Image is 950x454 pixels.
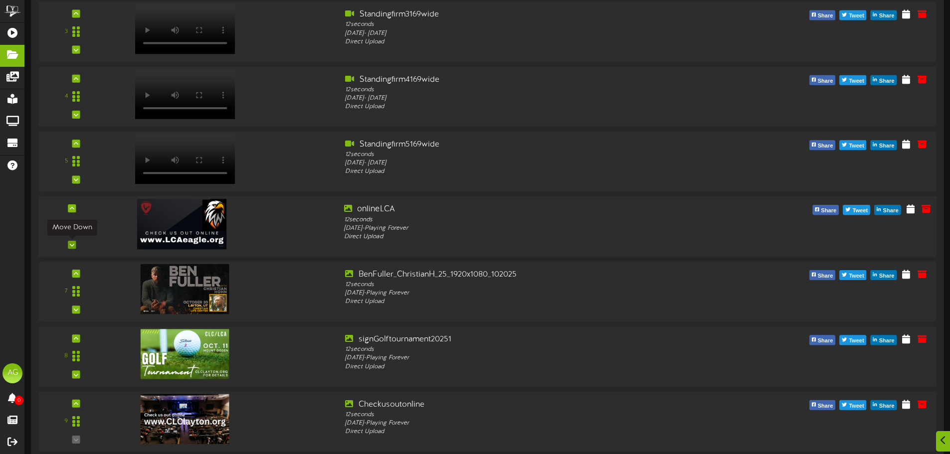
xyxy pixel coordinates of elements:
div: Direct Upload [344,232,707,241]
div: 12 seconds [345,345,704,354]
span: Share [816,271,835,282]
span: Share [816,400,835,411]
div: Standingfirm4169wide [345,74,704,85]
button: Share [809,75,836,85]
button: Share [871,270,897,280]
div: 12 seconds [345,151,704,159]
div: AG [2,363,22,383]
button: Tweet [839,10,866,20]
span: Share [816,10,835,21]
div: [DATE] - Playing Forever [345,419,704,427]
button: Tweet [839,335,866,345]
button: Share [812,205,839,215]
div: 8 [64,352,68,360]
span: Share [877,335,897,346]
div: [DATE] - [DATE] [345,159,704,167]
button: Tweet [839,140,866,150]
button: Tweet [839,400,866,410]
div: [DATE] - Playing Forever [345,289,704,298]
span: Share [877,400,897,411]
button: Tweet [843,205,870,215]
span: Share [816,335,835,346]
div: Standingfirm5169wide [345,139,704,151]
span: Tweet [847,141,866,151]
span: Tweet [847,335,866,346]
button: Tweet [839,75,866,85]
button: Tweet [839,270,866,280]
div: 12 seconds [345,20,704,29]
div: 12 seconds [345,85,704,94]
button: Share [809,335,836,345]
img: 67015b22-6c04-4af5-9ee2-2a2475b30475.jpg [137,198,227,249]
span: Share [881,205,901,216]
span: Share [819,205,838,216]
button: Share [871,75,897,85]
div: onlineLCA [344,204,707,215]
span: Tweet [847,400,866,411]
button: Share [874,205,901,215]
div: Direct Upload [345,37,704,46]
span: Share [877,76,897,87]
div: 9 [64,417,68,426]
div: [DATE] - [DATE] [345,29,704,37]
button: Share [871,400,897,410]
div: Direct Upload [345,298,704,306]
span: Share [877,141,897,151]
img: 206e21d0-f9ea-45ee-98a8-2439903c5e55.jpg [141,329,229,379]
span: Tweet [847,76,866,87]
div: Checkusoutonline [345,399,704,410]
div: 12 seconds [345,280,704,289]
div: signGolftournament20251 [345,334,704,345]
div: 12 seconds [345,410,704,419]
button: Share [871,335,897,345]
button: Share [809,400,836,410]
div: Direct Upload [345,428,704,436]
span: Tweet [847,271,866,282]
div: Direct Upload [345,167,704,176]
div: [DATE] - Playing Forever [345,354,704,362]
div: [DATE] - Playing Forever [344,224,707,232]
button: Share [809,10,836,20]
span: Share [816,76,835,87]
div: 12 seconds [344,215,707,224]
img: 0827b994-619c-427d-a03f-f5939ce31954.jpg [141,264,229,313]
span: Share [877,271,897,282]
div: Standingfirm3169wide [345,9,704,20]
span: Share [816,141,835,151]
button: Share [871,140,897,150]
button: Share [871,10,897,20]
button: Share [809,270,836,280]
div: 6 [60,222,64,230]
span: Tweet [850,205,870,216]
div: BenFuller_ChristianH_25_1920x1080_102025 [345,269,704,280]
span: Tweet [847,10,866,21]
img: 687c4098-7891-48b3-a84a-0bbd58a38dda.jpg [141,394,229,444]
div: Direct Upload [345,362,704,371]
button: Share [809,140,836,150]
span: 0 [14,396,23,405]
span: Share [877,10,897,21]
div: Direct Upload [345,103,704,111]
div: [DATE] - [DATE] [345,94,704,102]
